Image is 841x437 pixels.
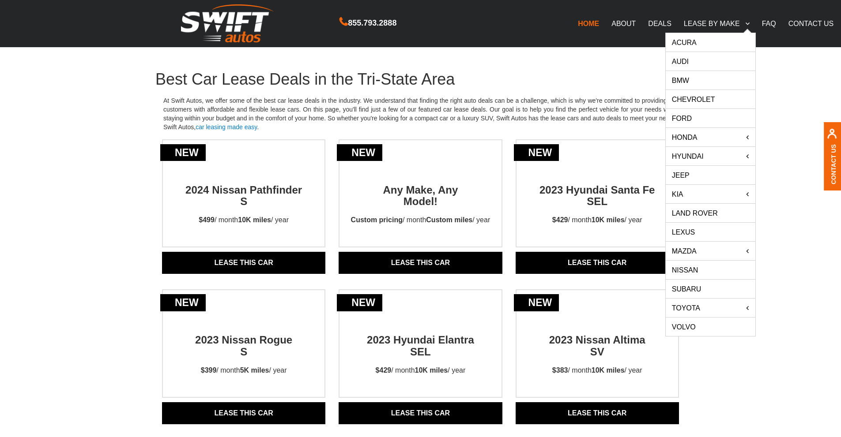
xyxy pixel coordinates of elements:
[572,14,605,33] a: HOME
[666,299,755,317] a: Toyota
[199,216,215,224] strong: $499
[368,358,474,384] p: / month / year
[339,402,502,424] a: Lease THIS CAR
[830,144,837,184] a: Contact Us
[782,14,840,33] a: CONTACT US
[193,358,295,384] p: / month / year
[666,223,755,241] a: Lexus
[348,17,396,30] span: 855.793.2888
[358,318,483,358] h2: 2023 Hyundai Elantra SEL
[517,318,678,384] a: new2023 Nissan AltimaSV$383/ month10K miles/ year
[517,168,678,234] a: new2023 Hyundai Santa Fe SEL$429/ month10K miles/ year
[516,252,679,274] a: Lease THIS CAR
[827,129,837,144] img: contact us, iconuser
[181,4,274,43] img: Swift Autos
[339,318,501,384] a: new2023 Hyundai Elantra SEL$429/ month10K miles/ year
[535,168,660,208] h2: 2023 Hyundai Santa Fe SEL
[605,14,642,33] a: ABOUT
[426,216,472,224] strong: Custom miles
[376,366,392,374] strong: $429
[358,168,483,208] h2: Any Make, Any Model!
[642,14,677,33] a: DEALS
[666,71,755,90] a: BMW
[666,147,755,165] a: Hyundai
[535,318,660,358] h2: 2023 Nissan Altima SV
[339,168,501,234] a: newAny Make, AnyModel!Custom pricing/ monthCustom miles/ year
[666,242,755,260] a: Mazda
[666,90,755,108] a: Chevrolet
[163,168,324,234] a: new2024 Nissan Pathfinder S$499/ month10K miles/ year
[155,88,686,139] p: At Swift Autos, we offer some of the best car lease deals in the industry. We understand that fin...
[666,204,755,222] a: Land Rover
[514,144,559,161] div: new
[201,366,217,374] strong: $399
[666,166,755,184] a: Jeep
[756,14,782,33] a: FAQ
[514,294,559,311] div: new
[343,207,498,233] p: / month / year
[666,280,755,298] a: Subaru
[162,402,325,424] a: Lease THIS CAR
[552,366,568,374] strong: $383
[162,252,325,274] a: Lease THIS CAR
[160,294,206,311] div: new
[592,366,625,374] strong: 10K miles
[666,185,755,203] a: KIA
[516,402,679,424] a: Lease THIS CAR
[415,366,448,374] strong: 10K miles
[351,216,403,224] strong: Custom pricing
[666,261,755,279] a: Nissan
[544,207,650,233] p: / month / year
[666,128,755,146] a: HONDA
[240,366,269,374] strong: 5K miles
[666,33,755,52] a: Acura
[181,318,306,358] h2: 2023 Nissan Rogue S
[155,71,686,88] h1: Best Car Lease Deals in the Tri-State Area
[666,109,755,127] a: Ford
[163,318,324,384] a: new2023 Nissan RogueS$399/ month5K miles/ year
[666,52,755,71] a: Audi
[339,252,502,274] a: Lease THIS CAR
[339,19,396,27] a: 855.793.2888
[160,144,206,161] div: new
[592,216,625,224] strong: 10K miles
[337,144,382,161] div: new
[238,216,271,224] strong: 10K miles
[678,14,756,33] a: LEASE BY MAKE
[196,123,257,131] a: car leasing made easy
[191,207,297,233] p: / month / year
[552,216,568,224] strong: $429
[666,317,755,336] a: Volvo
[181,168,306,208] h2: 2024 Nissan Pathfinder S
[337,294,382,311] div: new
[544,358,650,384] p: / month / year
